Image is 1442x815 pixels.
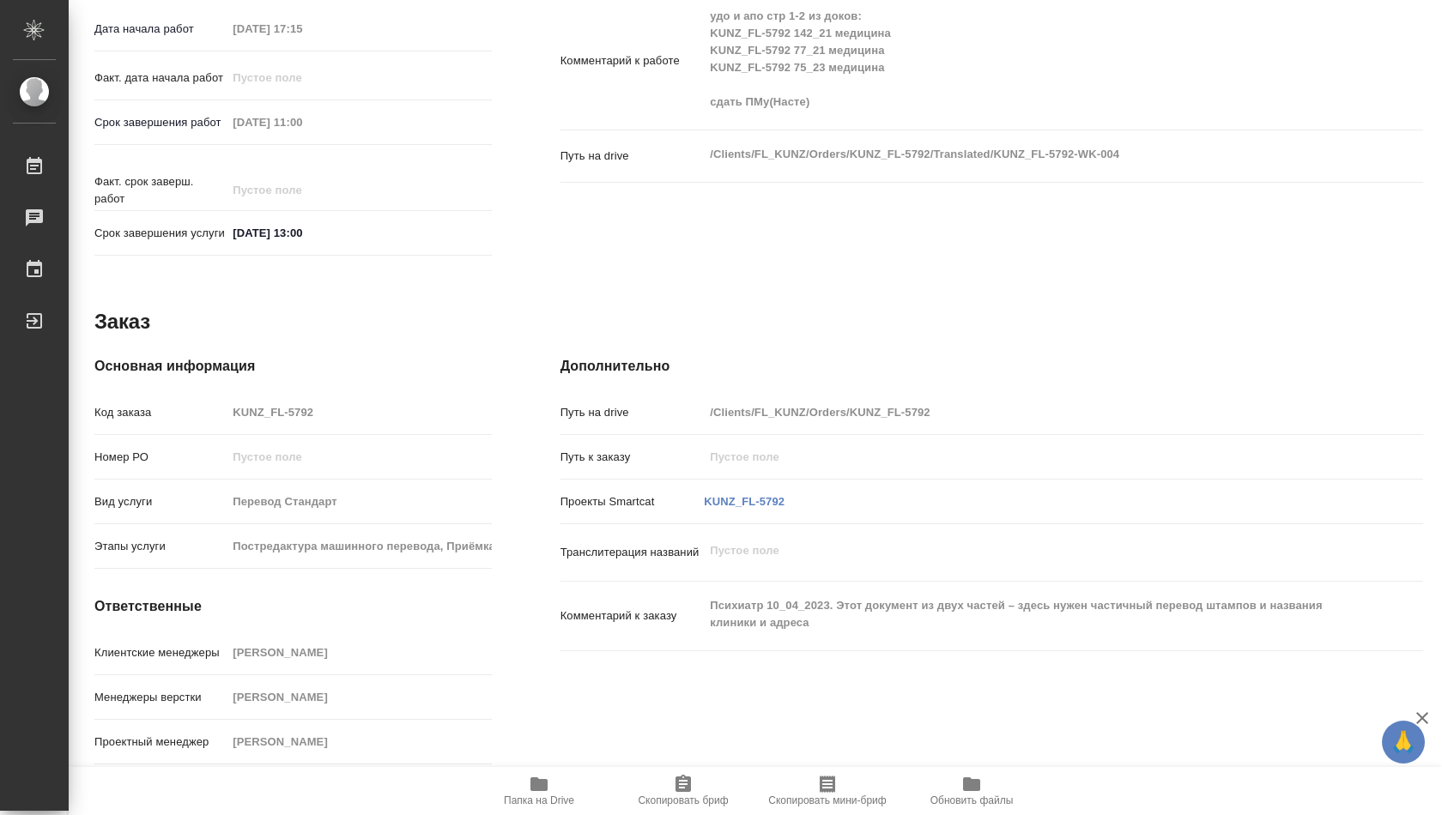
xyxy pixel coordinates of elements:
textarea: Психиатр 10_04_2023. Этот документ из двух частей – здесь нужен частичный перевод штампов и назва... [704,591,1351,637]
textarea: /Clients/FL_KUNZ/Orders/KUNZ_FL-5792/Translated/KUNZ_FL-5792-WK-004 [704,140,1351,169]
button: Скопировать мини-бриф [755,767,900,815]
input: Пустое поле [704,444,1351,469]
p: Срок завершения услуги [94,225,227,242]
span: Скопировать мини-бриф [768,794,886,806]
input: Пустое поле [227,534,491,558]
input: Пустое поле [227,729,491,754]
p: Факт. дата начала работ [94,69,227,87]
span: Скопировать бриф [638,794,728,806]
input: Пустое поле [704,400,1351,425]
input: Пустое поле [227,685,491,709]
button: Скопировать бриф [611,767,755,815]
span: 🙏 [1389,724,1418,760]
textarea: удо и апо стр 1-2 из доков: KUNZ_FL-5792 142_21 медицина KUNZ_FL-5792 77_21 медицина KUNZ_FL-5792... [704,2,1351,117]
input: Пустое поле [227,16,377,41]
button: Обновить файлы [900,767,1044,815]
p: Проекты Smartcat [560,493,705,510]
p: Код заказа [94,404,227,421]
p: Путь к заказу [560,449,705,466]
h4: Дополнительно [560,356,1423,377]
h4: Ответственные [94,596,492,617]
span: Обновить файлы [930,794,1014,806]
input: Пустое поле [227,65,377,90]
p: Комментарий к заказу [560,607,705,625]
input: Пустое поле [227,400,491,425]
p: Путь на drive [560,404,705,421]
p: Вид услуги [94,493,227,510]
p: Этапы услуги [94,538,227,555]
p: Срок завершения работ [94,114,227,131]
button: Папка на Drive [467,767,611,815]
input: Пустое поле [227,444,491,469]
p: Путь на drive [560,148,705,165]
span: Папка на Drive [504,794,574,806]
input: Пустое поле [227,489,491,514]
p: Транслитерация названий [560,544,705,561]
p: Клиентские менеджеры [94,644,227,661]
h2: Заказ [94,308,150,335]
a: KUNZ_FL-5792 [704,495,785,508]
p: Дата начала работ [94,21,227,38]
p: Комментарий к работе [560,52,705,69]
p: Номер РО [94,449,227,466]
input: Пустое поле [227,110,377,135]
p: Факт. срок заверш. работ [94,173,227,208]
input: ✎ Введи что-нибудь [227,220,377,245]
button: 🙏 [1382,721,1425,764]
input: Пустое поле [227,640,491,665]
input: Пустое поле [227,178,377,202]
p: Проектный менеджер [94,733,227,751]
p: Менеджеры верстки [94,689,227,706]
h4: Основная информация [94,356,492,377]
